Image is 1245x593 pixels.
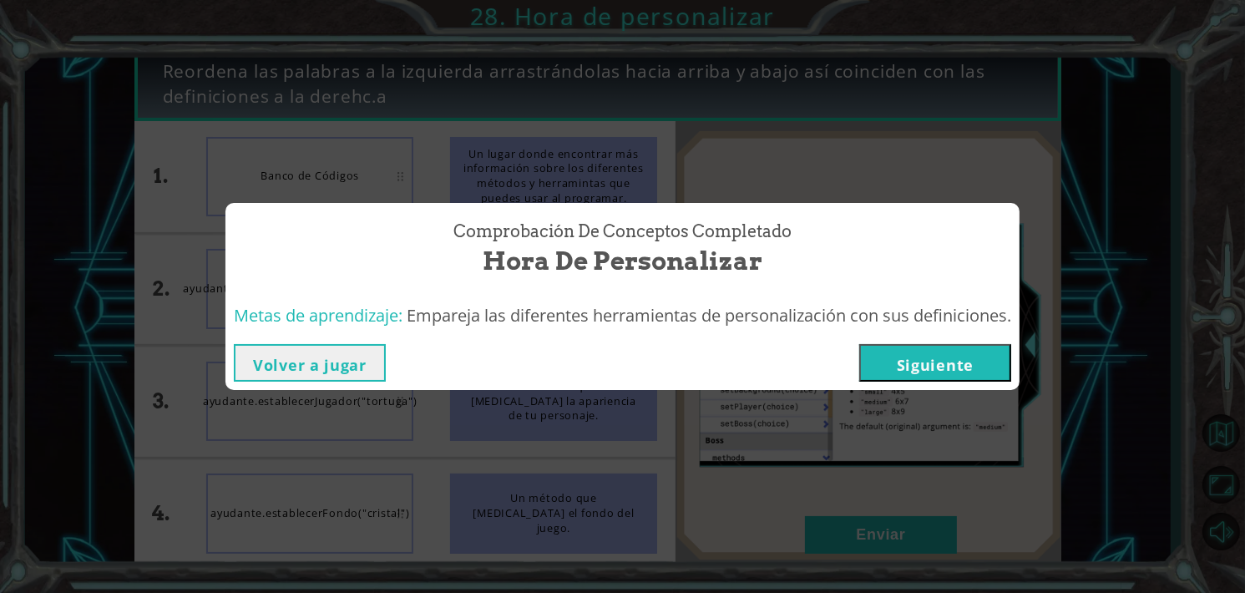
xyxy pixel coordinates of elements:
[234,304,402,327] span: Metas de aprendizaje:
[453,220,792,244] span: Comprobación de conceptos Completado
[407,304,1011,327] span: Empareja las diferentes herramientas de personalización con sus definiciones.
[483,243,762,279] span: Hora de personalizar
[859,344,1011,382] button: Siguiente
[234,344,386,382] button: Volver a jugar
